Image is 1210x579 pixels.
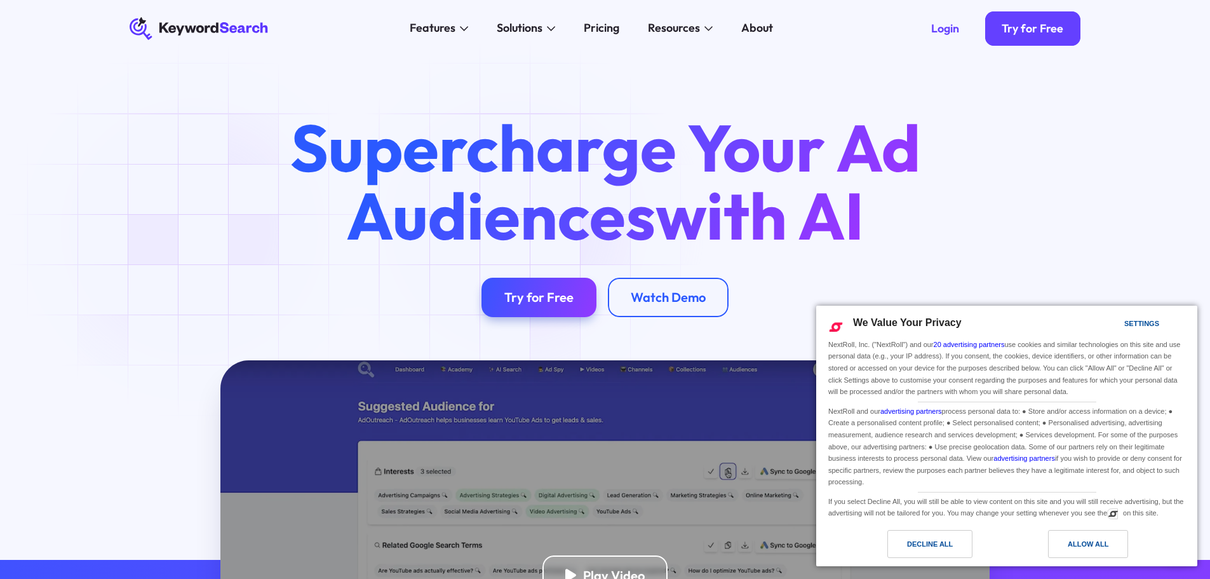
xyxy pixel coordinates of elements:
div: Try for Free [504,289,574,305]
div: Pricing [584,20,619,37]
a: advertising partners [993,454,1055,462]
a: Try for Free [481,278,596,318]
div: Settings [1124,317,1159,330]
div: Watch Demo [631,289,706,305]
div: Decline All [907,537,953,551]
div: NextRoll, Inc. ("NextRoll") and our use cookies and similar technologies on this site and use per... [826,337,1188,399]
a: 20 advertising partners [934,341,1005,348]
div: Allow All [1068,537,1108,551]
a: Login [914,11,976,46]
a: Allow All [1007,530,1190,564]
a: Try for Free [985,11,1081,46]
h1: Supercharge Your Ad Audiences [263,114,946,249]
a: advertising partners [880,407,942,415]
div: If you select Decline All, you will still be able to view content on this site and you will still... [826,493,1188,521]
a: Pricing [575,17,628,40]
span: We Value Your Privacy [853,317,962,328]
div: Try for Free [1002,22,1063,36]
div: Resources [648,20,700,37]
div: Login [931,22,959,36]
div: NextRoll and our process personal data to: ● Store and/or access information on a device; ● Creat... [826,402,1188,489]
span: with AI [655,174,864,257]
div: Features [410,20,455,37]
div: Solutions [497,20,542,37]
a: About [733,17,782,40]
div: About [741,20,773,37]
a: Decline All [824,530,1007,564]
a: Settings [1102,313,1133,337]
